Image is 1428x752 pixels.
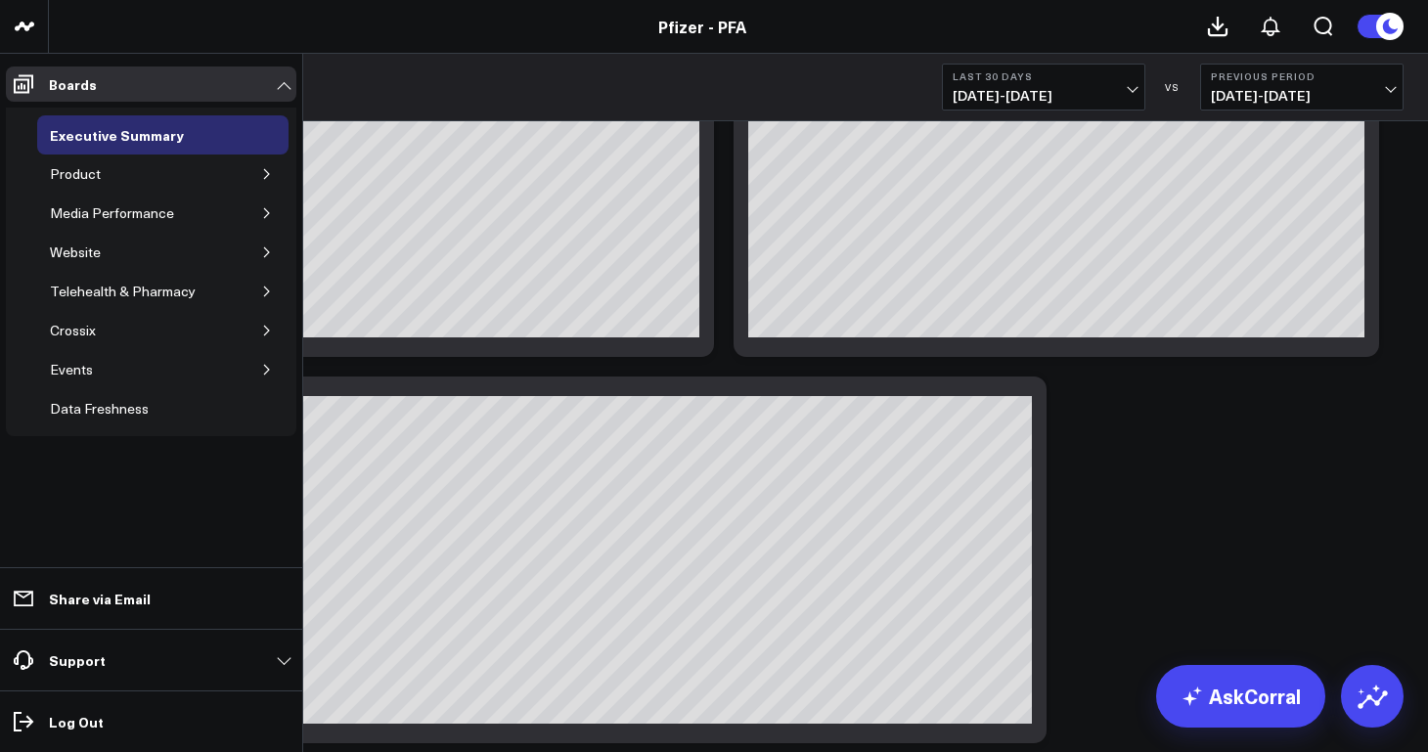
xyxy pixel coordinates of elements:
span: [DATE] - [DATE] [953,88,1135,104]
p: Boards [49,76,97,92]
button: Last 30 Days[DATE]-[DATE] [942,64,1145,111]
span: [DATE] - [DATE] [1211,88,1393,104]
div: Product [45,162,106,186]
div: Media Performance [45,201,179,225]
p: Share via Email [49,591,151,606]
a: Media Performance [37,194,187,233]
a: Data Freshness [37,389,161,428]
div: VS [1155,81,1190,93]
div: Telehealth & Pharmacy [45,280,201,303]
a: Events [37,350,106,389]
a: Log Out [6,704,296,739]
a: Product [37,155,113,194]
div: Data Freshness [45,397,154,420]
a: AskCorral [1156,665,1325,728]
div: Executive Summary [45,123,189,147]
p: Log Out [49,714,104,730]
p: Support [49,652,106,668]
button: Previous Period[DATE]-[DATE] [1200,64,1404,111]
div: Events [45,358,98,381]
a: Executive Summary [37,115,197,155]
a: Telehealth & Pharmacy [37,272,208,311]
a: Crossix [37,311,109,350]
a: Pfizer - PFA [658,16,746,37]
b: Previous Period [1211,70,1393,82]
a: Website [37,233,113,272]
div: Crossix [45,319,101,342]
b: Last 30 Days [953,70,1135,82]
div: Website [45,241,106,264]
